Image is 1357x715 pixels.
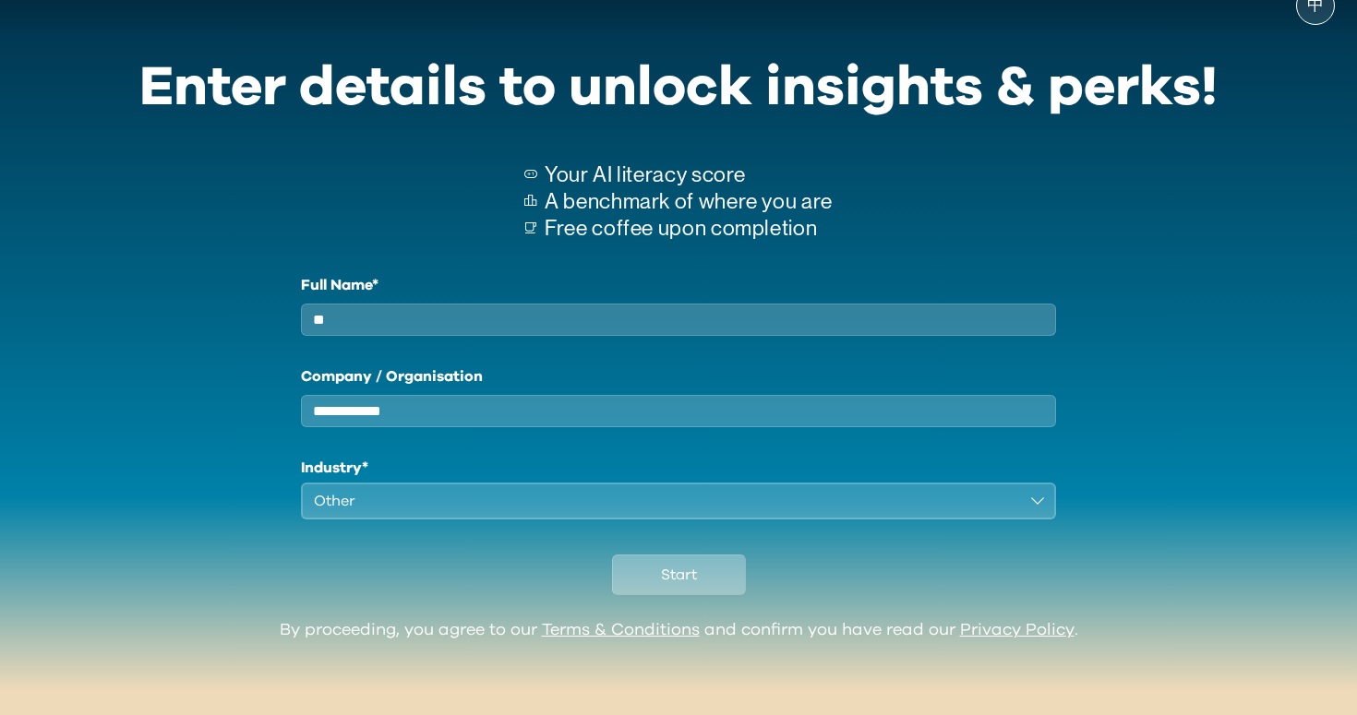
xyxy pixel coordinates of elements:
a: Terms & Conditions [542,622,700,638]
label: Full Name* [301,274,1056,296]
button: Start [612,554,746,595]
p: A benchmark of where you are [545,188,833,215]
div: By proceeding, you agree to our and confirm you have read our . [280,621,1078,641]
p: Your AI literacy score [545,161,833,188]
div: Other [314,490,1017,512]
button: Other [301,483,1056,519]
div: Enter details to unlock insights & perks! [139,43,1218,132]
h1: Industry* [301,457,1056,479]
p: Free coffee upon completion [545,215,833,242]
a: Privacy Policy [960,622,1075,638]
span: Start [661,564,697,586]
label: Company / Organisation [301,365,1056,387]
